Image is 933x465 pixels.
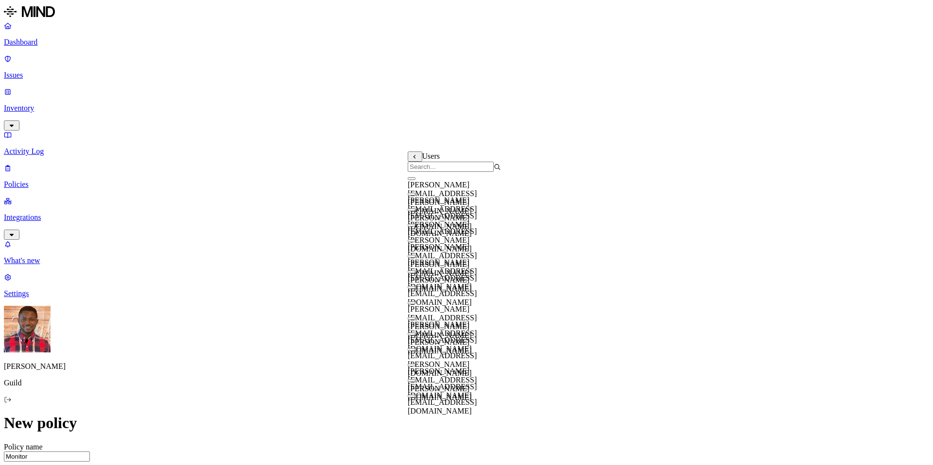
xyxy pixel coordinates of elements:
[4,289,929,298] p: Settings
[408,181,477,215] span: [PERSON_NAME][EMAIL_ADDRESS][PERSON_NAME][DOMAIN_NAME]
[4,147,929,156] p: Activity Log
[4,451,90,462] input: name
[4,306,51,352] img: Charles Sawadogo
[408,367,477,401] span: [PERSON_NAME][EMAIL_ADDRESS][PERSON_NAME][DOMAIN_NAME]
[4,4,929,21] a: MIND
[408,336,477,353] span: [EMAIL_ADDRESS][DOMAIN_NAME]
[4,180,929,189] p: Policies
[4,38,929,47] p: Dashboard
[4,256,929,265] p: What's new
[422,152,440,160] span: Users
[4,54,929,80] a: Issues
[408,289,477,306] span: [EMAIL_ADDRESS][DOMAIN_NAME]
[408,305,477,339] span: [PERSON_NAME][EMAIL_ADDRESS][PERSON_NAME][DOMAIN_NAME]
[408,243,477,277] span: [PERSON_NAME][EMAIL_ADDRESS][PERSON_NAME][DOMAIN_NAME]
[408,227,477,253] span: [EMAIL_ADDRESS][PERSON_NAME][DOMAIN_NAME]
[4,164,929,189] a: Policies
[408,320,477,355] span: [PERSON_NAME][EMAIL_ADDRESS][PERSON_NAME][DOMAIN_NAME]
[4,131,929,156] a: Activity Log
[408,274,477,291] span: [EMAIL_ADDRESS][DOMAIN_NAME]
[408,196,477,231] span: [PERSON_NAME][EMAIL_ADDRESS][PERSON_NAME][DOMAIN_NAME]
[408,398,477,415] span: [EMAIL_ADDRESS][DOMAIN_NAME]
[4,240,929,265] a: What's new
[4,443,43,451] label: Policy name
[4,4,55,19] img: MIND
[408,258,477,293] span: [PERSON_NAME][EMAIL_ADDRESS][PERSON_NAME][DOMAIN_NAME]
[4,379,929,387] p: Guild
[4,71,929,80] p: Issues
[4,21,929,47] a: Dashboard
[4,197,929,238] a: Integrations
[408,351,477,377] span: [EMAIL_ADDRESS][PERSON_NAME][DOMAIN_NAME]
[4,87,929,129] a: Inventory
[408,162,494,172] input: Search...
[4,414,929,432] h1: New policy
[408,382,477,399] span: [EMAIL_ADDRESS][DOMAIN_NAME]
[4,104,929,113] p: Inventory
[4,273,929,298] a: Settings
[4,213,929,222] p: Integrations
[408,212,477,237] span: [EMAIL_ADDRESS][PERSON_NAME][DOMAIN_NAME]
